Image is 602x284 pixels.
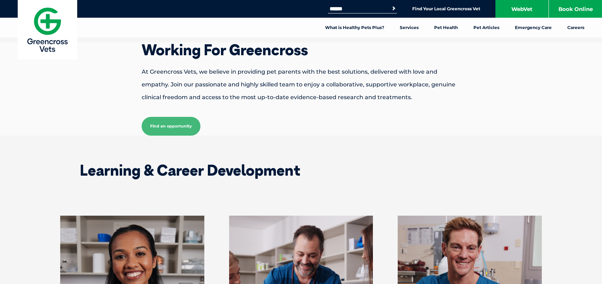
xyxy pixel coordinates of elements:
[560,18,592,38] a: Careers
[390,5,397,12] button: Search
[317,18,392,38] a: What is Healthy Pets Plus?
[426,18,466,38] a: Pet Health
[466,18,507,38] a: Pet Articles
[507,18,560,38] a: Emergency Care
[142,117,200,136] a: Find an opportunity
[117,42,485,57] h1: Working For Greencross
[412,6,480,12] a: Find Your Local Greencross Vet
[117,66,485,104] p: At Greencross Vets, we believe in providing pet parents with the best solutions, delivered with l...
[392,18,426,38] a: Services
[80,163,522,178] h2: Learning & Career Development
